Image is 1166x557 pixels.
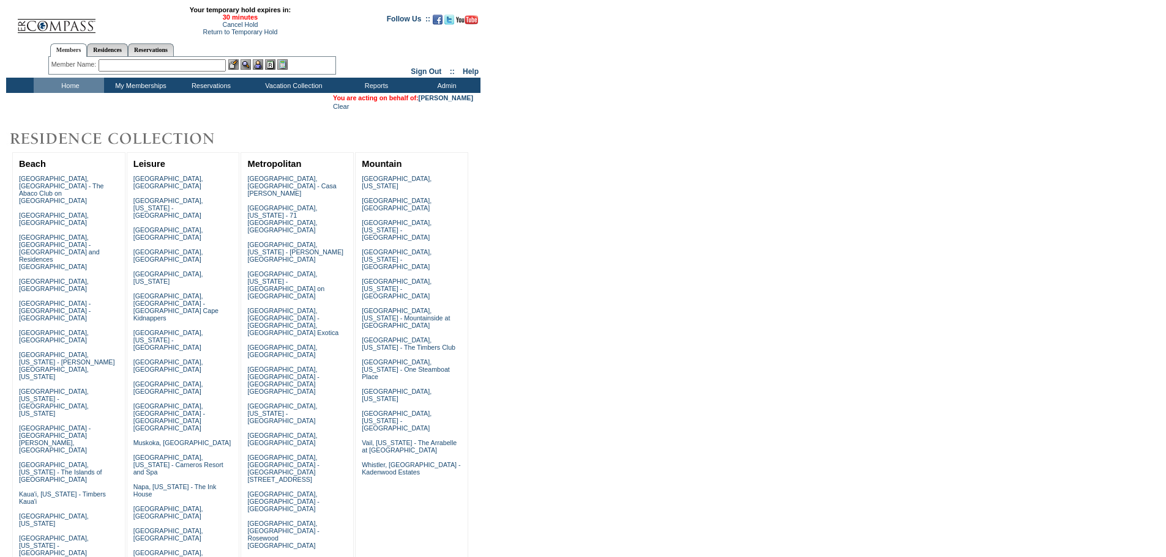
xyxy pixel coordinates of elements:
a: [GEOGRAPHIC_DATA], [US_STATE] - [PERSON_NAME][GEOGRAPHIC_DATA], [US_STATE] [19,351,115,380]
a: [GEOGRAPHIC_DATA], [GEOGRAPHIC_DATA] [19,329,89,344]
a: Beach [19,159,46,169]
a: [GEOGRAPHIC_DATA], [US_STATE] - 71 [GEOGRAPHIC_DATA], [GEOGRAPHIC_DATA] [247,204,317,234]
a: Reservations [128,43,174,56]
a: Metropolitan [247,159,301,169]
a: [GEOGRAPHIC_DATA], [US_STATE] - [GEOGRAPHIC_DATA], [US_STATE] [19,388,89,417]
a: [GEOGRAPHIC_DATA], [GEOGRAPHIC_DATA] [247,432,317,446]
a: Residences [87,43,128,56]
a: [GEOGRAPHIC_DATA], [GEOGRAPHIC_DATA] [133,505,203,520]
img: b_edit.gif [228,59,239,70]
a: [GEOGRAPHIC_DATA], [GEOGRAPHIC_DATA] - Rosewood [GEOGRAPHIC_DATA] [247,520,319,549]
span: You are acting on behalf of: [333,94,473,101]
a: [GEOGRAPHIC_DATA], [US_STATE] - One Steamboat Place [362,358,450,380]
a: [GEOGRAPHIC_DATA], [US_STATE] [133,270,203,285]
a: [GEOGRAPHIC_DATA], [US_STATE] - Mountainside at [GEOGRAPHIC_DATA] [362,307,450,329]
a: [GEOGRAPHIC_DATA], [US_STATE] [362,388,432,402]
a: [GEOGRAPHIC_DATA], [GEOGRAPHIC_DATA] [133,527,203,542]
a: [GEOGRAPHIC_DATA], [GEOGRAPHIC_DATA] [133,226,203,241]
a: [GEOGRAPHIC_DATA], [GEOGRAPHIC_DATA] - [GEOGRAPHIC_DATA] [247,490,319,512]
span: Your temporary hold expires in: [102,6,378,13]
td: Admin [410,78,480,93]
a: [GEOGRAPHIC_DATA], [GEOGRAPHIC_DATA] - [GEOGRAPHIC_DATA], [GEOGRAPHIC_DATA] Exotica [247,307,338,336]
img: Reservations [265,59,275,70]
a: [GEOGRAPHIC_DATA], [US_STATE] [19,512,89,527]
a: Mountain [362,159,402,169]
a: [GEOGRAPHIC_DATA], [GEOGRAPHIC_DATA] [133,175,203,190]
span: :: [450,67,455,76]
a: [GEOGRAPHIC_DATA], [GEOGRAPHIC_DATA] - [GEOGRAPHIC_DATA] [GEOGRAPHIC_DATA] [247,366,319,395]
a: [GEOGRAPHIC_DATA], [GEOGRAPHIC_DATA] [247,344,317,358]
img: Subscribe to our YouTube Channel [456,15,478,24]
a: Return to Temporary Hold [203,28,278,35]
td: Reports [340,78,410,93]
a: [GEOGRAPHIC_DATA], [US_STATE] - The Islands of [GEOGRAPHIC_DATA] [19,461,102,483]
a: Become our fan on Facebook [433,18,443,26]
td: Follow Us :: [387,13,430,28]
a: Cancel Hold [222,21,258,28]
img: Follow us on Twitter [444,15,454,24]
a: [GEOGRAPHIC_DATA], [US_STATE] - [GEOGRAPHIC_DATA] [133,197,203,219]
a: [GEOGRAPHIC_DATA], [US_STATE] - [GEOGRAPHIC_DATA] [362,278,432,300]
a: [GEOGRAPHIC_DATA], [GEOGRAPHIC_DATA] [133,248,203,263]
td: Home [34,78,104,93]
a: [GEOGRAPHIC_DATA], [GEOGRAPHIC_DATA] - [GEOGRAPHIC_DATA][STREET_ADDRESS] [247,454,319,483]
a: [GEOGRAPHIC_DATA], [US_STATE] - [GEOGRAPHIC_DATA] [133,329,203,351]
a: [GEOGRAPHIC_DATA], [GEOGRAPHIC_DATA] [19,278,89,292]
a: [GEOGRAPHIC_DATA], [GEOGRAPHIC_DATA] [362,197,432,212]
a: Follow us on Twitter [444,18,454,26]
img: Impersonate [253,59,263,70]
img: b_calculator.gif [277,59,288,70]
a: Clear [333,103,349,110]
a: Vail, [US_STATE] - The Arrabelle at [GEOGRAPHIC_DATA] [362,439,457,454]
img: Compass Home [17,9,96,34]
a: [GEOGRAPHIC_DATA], [GEOGRAPHIC_DATA] - Casa [PERSON_NAME] [247,175,336,197]
a: [GEOGRAPHIC_DATA], [GEOGRAPHIC_DATA] - [GEOGRAPHIC_DATA] Cape Kidnappers [133,292,219,322]
a: [GEOGRAPHIC_DATA], [US_STATE] - Carneros Resort and Spa [133,454,223,476]
a: [GEOGRAPHIC_DATA], [US_STATE] - [GEOGRAPHIC_DATA] [362,219,432,241]
a: [PERSON_NAME] [419,94,473,101]
a: [GEOGRAPHIC_DATA], [GEOGRAPHIC_DATA] - [GEOGRAPHIC_DATA] [GEOGRAPHIC_DATA] [133,402,205,432]
a: [GEOGRAPHIC_DATA], [US_STATE] - [GEOGRAPHIC_DATA] on [GEOGRAPHIC_DATA] [247,270,324,300]
a: [GEOGRAPHIC_DATA], [US_STATE] [362,175,432,190]
a: Whistler, [GEOGRAPHIC_DATA] - Kadenwood Estates [362,461,460,476]
a: Subscribe to our YouTube Channel [456,18,478,26]
a: Muskoka, [GEOGRAPHIC_DATA] [133,439,231,446]
a: [GEOGRAPHIC_DATA], [GEOGRAPHIC_DATA] [19,212,89,226]
a: [GEOGRAPHIC_DATA], [GEOGRAPHIC_DATA] - The Abaco Club on [GEOGRAPHIC_DATA] [19,175,104,204]
a: Napa, [US_STATE] - The Ink House [133,483,217,498]
a: Members [50,43,88,57]
a: [GEOGRAPHIC_DATA], [GEOGRAPHIC_DATA] [133,380,203,395]
img: Become our fan on Facebook [433,15,443,24]
a: Kaua'i, [US_STATE] - Timbers Kaua'i [19,490,106,505]
td: My Memberships [104,78,174,93]
span: 30 minutes [102,13,378,21]
a: Sign Out [411,67,441,76]
a: [GEOGRAPHIC_DATA], [US_STATE] - [GEOGRAPHIC_DATA] [19,534,89,556]
a: Help [463,67,479,76]
td: Reservations [174,78,245,93]
a: [GEOGRAPHIC_DATA] - [GEOGRAPHIC_DATA][PERSON_NAME], [GEOGRAPHIC_DATA] [19,424,91,454]
a: Leisure [133,159,165,169]
a: [GEOGRAPHIC_DATA], [US_STATE] - [PERSON_NAME][GEOGRAPHIC_DATA] [247,241,343,263]
img: View [241,59,251,70]
a: [GEOGRAPHIC_DATA] - [GEOGRAPHIC_DATA] - [GEOGRAPHIC_DATA] [19,300,91,322]
div: Member Name: [51,59,99,70]
a: [GEOGRAPHIC_DATA], [US_STATE] - [GEOGRAPHIC_DATA] [362,410,432,432]
a: [GEOGRAPHIC_DATA], [US_STATE] - [GEOGRAPHIC_DATA] [362,248,432,270]
a: [GEOGRAPHIC_DATA], [US_STATE] - [GEOGRAPHIC_DATA] [247,402,317,424]
a: [GEOGRAPHIC_DATA], [GEOGRAPHIC_DATA] - [GEOGRAPHIC_DATA] and Residences [GEOGRAPHIC_DATA] [19,234,100,270]
td: Vacation Collection [245,78,340,93]
a: [GEOGRAPHIC_DATA], [US_STATE] - The Timbers Club [362,336,455,351]
img: Destinations by Exclusive Resorts [6,127,245,151]
a: [GEOGRAPHIC_DATA], [GEOGRAPHIC_DATA] [133,358,203,373]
